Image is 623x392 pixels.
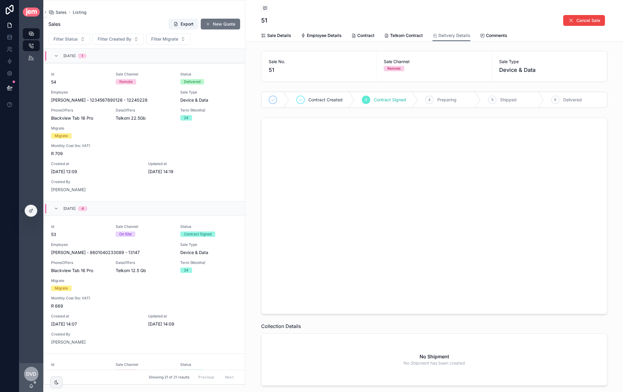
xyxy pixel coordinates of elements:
[576,17,600,23] span: Cancel Sale
[180,224,238,229] span: Status
[374,97,406,103] span: Contract Signed
[499,66,600,74] span: Device & Data
[180,362,238,367] span: Status
[48,33,90,45] button: Select Button
[93,33,144,45] button: Select Button
[180,250,238,256] span: Device & Data
[169,19,198,29] button: Export
[81,54,83,58] div: 1
[261,323,301,330] span: Collection Details
[480,30,507,42] a: Comments
[51,79,108,85] span: 54
[184,79,200,84] div: Delivered
[51,115,93,121] span: Blackview Tab 16 Pro
[19,24,43,71] div: scrollable content
[267,32,291,38] span: Sale Details
[23,8,40,16] img: App logo
[428,97,431,102] span: 4
[63,54,75,58] span: [DATE]
[149,375,189,380] span: Showing 21 of 21 results
[44,63,245,201] a: Id54Sale ChannelRemoteStatusDeliveredEmployee[PERSON_NAME] - 1234567890126 - 12240228Sale TypeDev...
[51,314,141,319] span: Created at
[491,97,493,102] span: 5
[151,36,178,42] span: Filter Migrate
[148,169,238,175] span: [DATE] 14:19
[98,36,131,42] span: Filter Created By
[119,369,133,375] div: Remote
[51,268,93,274] span: Blackview Tab 16 Pro
[307,32,342,38] span: Employee Details
[51,260,108,265] span: PhoneOffers
[44,216,245,354] a: Id53Sale ChannelOn SiteStatusContract SignedEmployee[PERSON_NAME] - 8601040233089 - 13147Sale Typ...
[55,133,68,139] div: Migrate
[51,362,108,367] span: Id
[51,332,108,337] span: Created By
[269,59,369,65] span: Sale No.
[116,268,146,274] span: Telkom 12.5 Gb
[48,9,67,15] a: Sales
[438,32,470,38] span: Delivery Details
[563,97,582,103] span: Delivered
[201,19,240,29] button: New Quote
[563,15,605,26] button: Cancel Sale
[116,72,173,77] span: Sale Channel
[261,16,267,25] h1: 51
[119,231,132,237] div: On Site
[51,369,108,375] span: 52
[148,314,238,319] span: Updated at
[432,30,470,41] a: Delivery Details
[180,72,238,77] span: Status
[51,126,141,131] span: Migrate
[51,231,108,237] span: 53
[51,161,141,166] span: Created at
[269,66,369,74] span: 51
[51,179,108,184] span: Created By
[384,30,423,42] a: Telkom Contract
[51,224,108,229] span: Id
[116,115,146,121] span: Telkom 22.5Gb
[51,321,141,327] span: [DATE] 14:07
[500,97,517,103] span: Shipped
[301,30,342,42] a: Employee Details
[51,339,86,345] a: [PERSON_NAME]
[55,286,68,291] div: Migrate
[51,143,238,148] span: Monthly Cost (Inc VAT)
[51,72,108,77] span: Id
[119,79,133,84] div: Remote
[184,268,188,273] div: 24
[357,32,374,38] span: Contract
[390,32,423,38] span: Telkom Contract
[51,151,238,157] span: R 709
[51,108,108,113] span: PhoneOffers
[404,360,465,366] span: No Shipment has been created
[184,369,200,375] div: Delivered
[51,169,141,175] span: [DATE] 13:09
[116,362,173,367] span: Sale Channel
[261,30,291,42] a: Sale Details
[51,250,140,256] span: [PERSON_NAME] - 8601040233089 - 13147
[73,9,87,15] a: Listing
[351,30,374,42] a: Contract
[116,224,173,229] span: Sale Channel
[146,33,191,45] button: Select Button
[365,97,367,102] span: 3
[51,303,238,309] span: R 669
[51,90,173,95] span: Employee
[116,260,173,265] span: DataOffers
[180,242,238,247] span: Sale Type
[51,278,141,283] span: Migrate
[63,206,75,211] span: [DATE]
[308,97,343,103] span: Contract Created
[420,353,449,360] h2: No Shipment
[554,97,556,102] span: 6
[51,242,173,247] span: Employee
[384,59,484,65] span: Sale Channel
[387,66,401,71] div: Remote
[51,187,86,193] a: [PERSON_NAME]
[26,370,36,378] span: Dvd
[116,108,173,113] span: DataOffers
